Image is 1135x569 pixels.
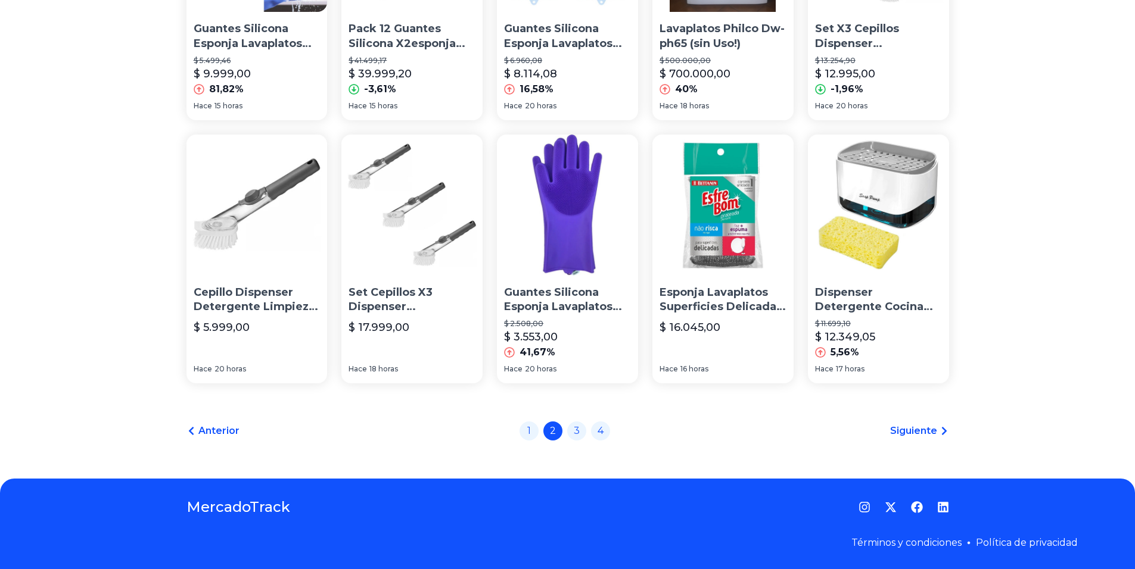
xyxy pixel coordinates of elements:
img: Guantes Silicona Esponja Lavaplatos Cocina Mascota Multiuso [497,135,638,276]
img: Cepillo Dispenser Detergente Limpieza Lavaplatos Cocina [186,135,328,276]
span: Hace [815,364,834,374]
a: Twitter [885,501,897,513]
p: Guantes Silicona Esponja Lavaplatos Cocina Mascota Multiuso [504,285,631,315]
p: $ 17.999,00 [349,319,409,336]
a: 4 [591,421,610,440]
p: 81,82% [209,82,244,96]
p: $ 41.499,17 [349,56,475,65]
p: 40% [675,82,698,96]
p: 5,56% [831,345,859,359]
p: $ 11.699,10 [815,319,942,329]
span: Hace [504,101,523,111]
p: $ 12.349,05 [815,329,875,345]
a: 1 [520,421,539,440]
p: $ 700.000,00 [660,65,730,82]
span: Hace [660,364,678,374]
span: Hace [660,101,678,111]
p: 41,67% [520,345,555,359]
span: 20 horas [525,364,556,374]
p: Guantes Silicona Esponja Lavaplatos Mascota Cocina Limpieza [194,21,321,51]
p: -1,96% [831,82,863,96]
span: 20 horas [214,364,246,374]
img: Esponja Lavaplatos Superficies Delicadas Metalizada X 12 Und [652,135,794,276]
span: 18 horas [680,101,709,111]
a: Set Cepillos X3 Dispenser Detergente Lavaplatos CocinaSet Cepillos X3 Dispenser Detergente Lavapl... [341,135,483,383]
a: Esponja Lavaplatos Superficies Delicadas Metalizada X 12 UndEsponja Lavaplatos Superficies Delica... [652,135,794,383]
span: Anterior [198,424,240,438]
p: $ 39.999,20 [349,65,412,82]
span: 20 horas [525,101,556,111]
a: Política de privacidad [976,537,1078,548]
a: 3 [567,421,586,440]
span: 20 horas [836,101,867,111]
a: Guantes Silicona Esponja Lavaplatos Cocina Mascota MultiusoGuantes Silicona Esponja Lavaplatos Co... [497,135,638,383]
p: $ 9.999,00 [194,65,251,82]
a: Anterior [186,424,240,438]
span: Hace [194,101,212,111]
p: $ 8.114,08 [504,65,557,82]
p: $ 12.995,00 [815,65,875,82]
p: $ 13.254,90 [815,56,942,65]
p: Dispenser Detergente Cocina Con Esponja Jabon Lavaplatos [815,285,942,315]
img: Set Cepillos X3 Dispenser Detergente Lavaplatos Cocina [341,135,483,276]
p: $ 16.045,00 [660,319,720,336]
a: Facebook [911,501,923,513]
p: Esponja Lavaplatos Superficies Delicadas Metalizada X 12 Und [660,285,786,315]
span: 16 horas [680,364,708,374]
a: Siguiente [890,424,949,438]
span: Hace [349,101,367,111]
p: $ 2.508,00 [504,319,631,329]
a: Dispenser Detergente Cocina Con Esponja Jabon LavaplatosDispenser Detergente Cocina Con Esponja J... [808,135,949,383]
span: Hace [504,364,523,374]
span: 18 horas [369,364,398,374]
img: Dispenser Detergente Cocina Con Esponja Jabon Lavaplatos [808,135,949,276]
a: Cepillo Dispenser Detergente Limpieza Lavaplatos CocinaCepillo Dispenser Detergente Limpieza Lava... [186,135,328,383]
p: -3,61% [364,82,396,96]
span: 17 horas [836,364,865,374]
span: Siguiente [890,424,937,438]
span: Hace [194,364,212,374]
span: 15 horas [369,101,397,111]
a: LinkedIn [937,501,949,513]
p: Set X3 Cepillos Dispenser Detergente Limp Lavaplatos Cocina [815,21,942,51]
p: Set Cepillos X3 Dispenser Detergente Lavaplatos Cocina [349,285,475,315]
span: Hace [349,364,367,374]
a: Instagram [859,501,870,513]
p: $ 5.999,00 [194,319,250,336]
a: MercadoTrack [186,498,290,517]
p: $ 3.553,00 [504,329,558,345]
p: $ 6.960,08 [504,56,631,65]
p: 16,58% [520,82,553,96]
p: Lavaplatos Philco Dw-ph65 (sin Uso!) [660,21,786,51]
span: 15 horas [214,101,242,111]
p: Pack 12 Guantes Silicona X2esponja Lavaplatos Mascotacocina [349,21,475,51]
a: Términos y condiciones [851,537,962,548]
p: Cepillo Dispenser Detergente Limpieza Lavaplatos Cocina [194,285,321,315]
span: Hace [815,101,834,111]
p: $ 500.000,00 [660,56,786,65]
p: Guantes Silicona Esponja Lavaplatos Cocina Mascota Multiuso [504,21,631,51]
p: $ 5.499,46 [194,56,321,65]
